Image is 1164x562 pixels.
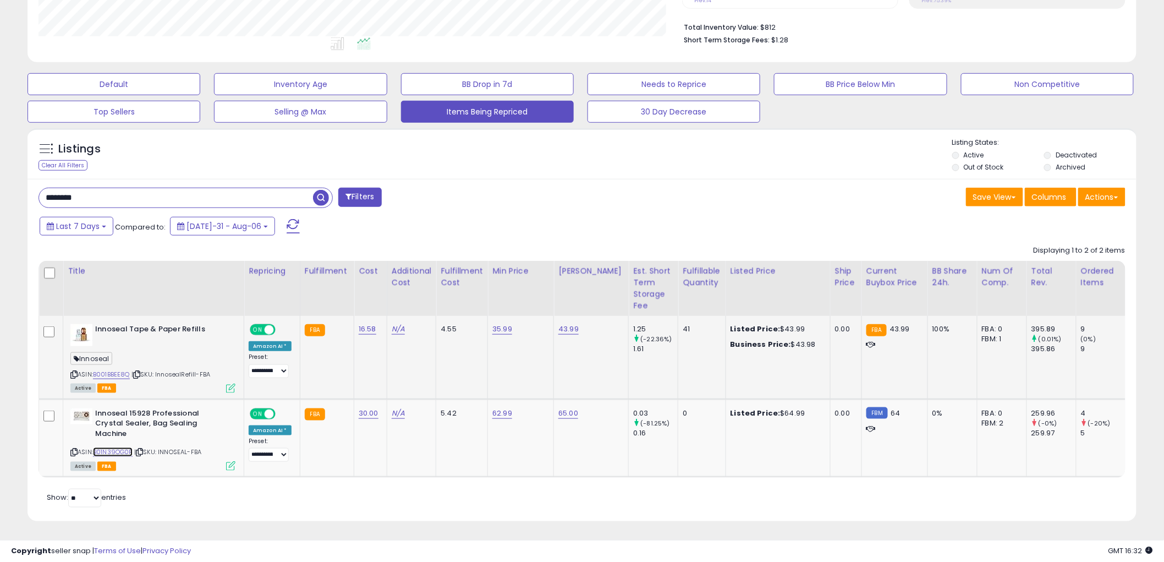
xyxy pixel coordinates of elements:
div: [PERSON_NAME] [558,265,624,277]
span: OFF [274,325,292,335]
small: (-81.25%) [641,419,670,428]
b: Innoseal Tape & Paper Refills [95,324,229,337]
label: Out of Stock [964,162,1004,172]
button: Filters [338,188,381,207]
div: FBA: 0 [982,408,1018,418]
span: | SKU: INNOSEAL-FBA [134,448,201,456]
div: $64.99 [731,408,822,418]
p: Listing States: [952,138,1136,148]
div: 259.97 [1031,428,1076,438]
span: All listings currently available for purchase on Amazon [70,462,96,471]
div: 4.55 [441,324,479,334]
a: N/A [392,324,405,335]
button: Default [28,73,200,95]
button: Non Competitive [961,73,1134,95]
div: Repricing [249,265,295,277]
a: 43.99 [558,324,579,335]
div: Num of Comp. [982,265,1022,288]
small: (-0%) [1039,419,1057,428]
span: Compared to: [115,222,166,232]
div: FBA: 0 [982,324,1018,334]
b: Listed Price: [731,324,781,334]
span: $1.28 [771,35,788,45]
div: Fulfillment Cost [441,265,483,288]
b: Business Price: [731,339,791,350]
div: Displaying 1 to 2 of 2 items [1034,245,1125,256]
span: Columns [1032,192,1067,203]
b: Listed Price: [731,408,781,418]
div: Listed Price [731,265,826,277]
label: Deactivated [1056,150,1097,160]
div: 5 [1081,428,1125,438]
div: 395.86 [1031,344,1076,354]
div: 41 [683,324,717,334]
small: FBA [305,324,325,336]
button: Last 7 Days [40,217,113,236]
a: 62.99 [492,408,512,419]
div: $43.99 [731,324,822,334]
span: [DATE]-31 - Aug-06 [186,221,261,232]
a: 65.00 [558,408,578,419]
button: Selling @ Max [214,101,387,123]
span: Innoseal [70,352,112,365]
a: Privacy Policy [142,545,191,556]
div: 1.61 [633,344,678,354]
div: seller snap | | [11,546,191,556]
div: Amazon AI * [249,341,292,351]
h5: Listings [58,141,101,157]
a: B01N39OG0P [93,448,133,457]
strong: Copyright [11,545,51,556]
span: 2025-08-14 16:32 GMT [1108,545,1153,556]
div: Preset: [249,438,292,462]
label: Active [964,150,984,160]
span: FBA [97,384,116,393]
button: Save View [966,188,1023,206]
label: Archived [1056,162,1085,172]
button: Actions [1078,188,1125,206]
span: Show: entries [47,492,126,503]
button: Items Being Repriced [401,101,574,123]
div: Ship Price [835,265,857,288]
div: 395.89 [1031,324,1076,334]
b: Innoseal 15928 Professional Crystal Sealer, Bag Sealing Machine [95,408,229,442]
div: 0.03 [633,408,678,418]
a: 16.58 [359,324,376,335]
div: ASIN: [70,408,235,470]
span: ON [251,409,265,418]
b: Total Inventory Value: [684,23,759,32]
span: FBA [97,462,116,471]
small: (-22.36%) [641,335,672,343]
b: Short Term Storage Fees: [684,35,770,45]
span: ON [251,325,265,335]
div: 1.25 [633,324,678,334]
img: 41zwCg1ZKtL._SL40_.jpg [70,324,92,346]
span: | SKU: InnosealRefill-FBA [131,370,210,379]
button: BB Drop in 7d [401,73,574,95]
div: BB Share 24h. [932,265,973,288]
div: 0% [932,408,969,418]
span: All listings currently available for purchase on Amazon [70,384,96,393]
div: Current Buybox Price [866,265,923,288]
a: N/A [392,408,405,419]
div: Min Price [492,265,549,277]
div: Preset: [249,353,292,378]
div: Amazon AI * [249,425,292,435]
small: FBA [305,408,325,421]
div: Cost [359,265,382,277]
div: Fulfillable Quantity [683,265,721,288]
span: Last 7 Days [56,221,100,232]
a: Terms of Use [94,545,141,556]
span: OFF [274,409,292,418]
small: FBA [866,324,887,336]
li: $812 [684,20,1117,33]
div: ASIN: [70,324,235,392]
button: Needs to Reprice [588,73,760,95]
div: 0.16 [633,428,678,438]
div: 9 [1081,344,1125,354]
button: 30 Day Decrease [588,101,760,123]
small: (-20%) [1088,419,1111,428]
div: FBM: 1 [982,334,1018,344]
button: Columns [1025,188,1077,206]
button: Inventory Age [214,73,387,95]
a: 30.00 [359,408,378,419]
